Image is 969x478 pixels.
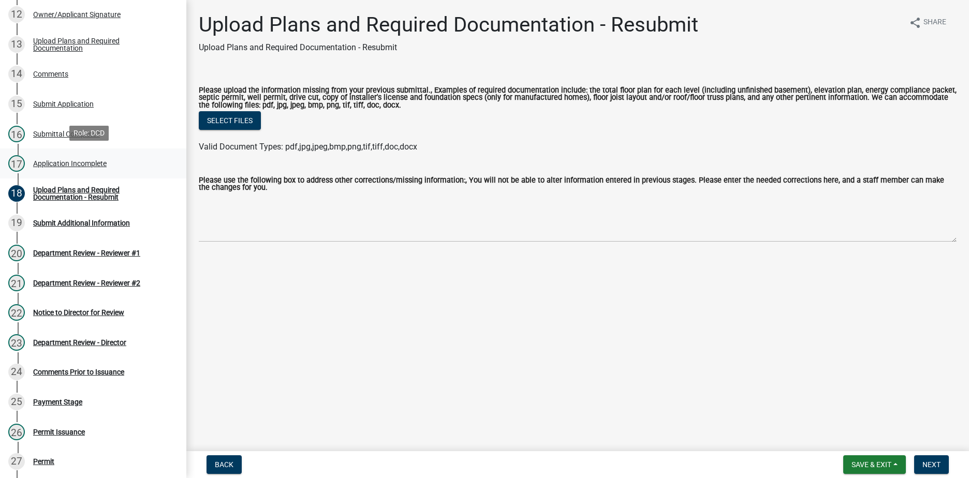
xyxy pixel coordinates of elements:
[33,368,124,376] div: Comments Prior to Issuance
[8,304,25,321] div: 22
[8,66,25,82] div: 14
[8,394,25,410] div: 25
[207,455,242,474] button: Back
[199,87,957,109] label: Please upload the information missing from your previous submittal., Examples of required documen...
[914,455,949,474] button: Next
[8,155,25,172] div: 17
[8,6,25,23] div: 12
[8,245,25,261] div: 20
[923,17,946,29] span: Share
[8,275,25,291] div: 21
[901,12,955,33] button: shareShare
[33,130,100,138] div: Submittal Complete?
[199,177,957,192] label: Please use the following box to address other corrections/missing information:, You will not be a...
[851,460,891,469] span: Save & Exit
[8,126,25,142] div: 16
[8,364,25,380] div: 24
[8,334,25,351] div: 23
[215,460,233,469] span: Back
[33,186,170,201] div: Upload Plans and Required Documentation - Resubmit
[33,219,130,227] div: Submit Additional Information
[8,96,25,112] div: 15
[33,458,54,465] div: Permit
[843,455,906,474] button: Save & Exit
[33,70,68,78] div: Comments
[33,398,82,406] div: Payment Stage
[33,100,94,108] div: Submit Application
[199,142,417,152] span: Valid Document Types: pdf,jpg,jpeg,bmp,png,tif,tiff,doc,docx
[909,17,921,29] i: share
[33,279,140,287] div: Department Review - Reviewer #2
[69,126,109,141] div: Role: DCD
[8,424,25,440] div: 26
[199,111,261,130] button: Select files
[33,160,107,167] div: Application Incomplete
[8,453,25,470] div: 27
[33,309,124,316] div: Notice to Director for Review
[33,11,121,18] div: Owner/Applicant Signature
[33,428,85,436] div: Permit Issuance
[8,36,25,53] div: 13
[33,249,140,257] div: Department Review - Reviewer #1
[8,215,25,231] div: 19
[199,41,698,54] p: Upload Plans and Required Documentation - Resubmit
[33,339,126,346] div: Department Review - Director
[8,185,25,202] div: 18
[199,12,698,37] h1: Upload Plans and Required Documentation - Resubmit
[922,460,941,469] span: Next
[33,37,170,52] div: Upload Plans and Required Documentation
